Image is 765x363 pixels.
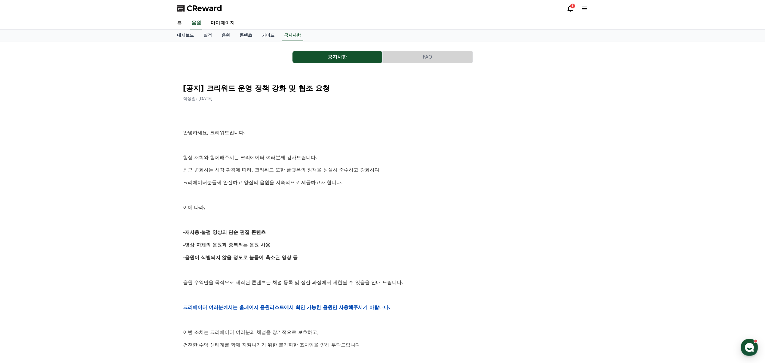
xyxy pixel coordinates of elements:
p: 이에 따라, [183,204,582,211]
a: 음원 [217,30,235,41]
span: 작성일: [DATE] [183,96,213,101]
button: FAQ [383,51,473,63]
strong: -음원이 식별되지 않을 정도로 볼륨이 축소된 영상 등 [183,255,298,260]
strong: 크리에이터 여러분께서는 홈페이지 음원리스트에서 확인 가능한 음원만 사용해주시기 바랍니다. [183,304,391,310]
div: 1 [570,4,575,8]
strong: -재사용·불펌 영상의 단순 편집 콘텐츠 [183,229,266,235]
p: 안녕하세요, 크리워드입니다. [183,129,582,137]
p: 음원 수익만을 목적으로 제작된 콘텐츠는 채널 등록 및 정산 과정에서 제한될 수 있음을 안내 드립니다. [183,279,582,286]
button: 공지사항 [292,51,382,63]
a: 가이드 [257,30,279,41]
p: 이번 조치는 크리에이터 여러분의 채널을 장기적으로 보호하고, [183,328,582,336]
p: 최근 변화하는 시장 환경에 따라, 크리워드 또한 플랫폼의 정책을 성실히 준수하고 강화하여, [183,166,582,174]
a: 마이페이지 [206,17,240,29]
a: 콘텐츠 [235,30,257,41]
a: 대시보드 [172,30,199,41]
a: 홈 [172,17,187,29]
h2: [공지] 크리워드 운영 정책 강화 및 협조 요청 [183,83,582,93]
a: 1 [567,5,574,12]
a: 실적 [199,30,217,41]
a: FAQ [383,51,473,63]
p: 건전한 수익 생태계를 함께 지켜나가기 위한 불가피한 조치임을 양해 부탁드립니다. [183,341,582,349]
p: 크리에이터분들께 안전하고 양질의 음원을 지속적으로 제공하고자 합니다. [183,179,582,186]
a: CReward [177,4,222,13]
a: 음원 [190,17,202,29]
span: CReward [187,4,222,13]
p: 항상 저희와 함께해주시는 크리에이터 여러분께 감사드립니다. [183,154,582,162]
a: 공지사항 [282,30,303,41]
strong: -영상 자체의 음원과 중복되는 음원 사용 [183,242,271,248]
